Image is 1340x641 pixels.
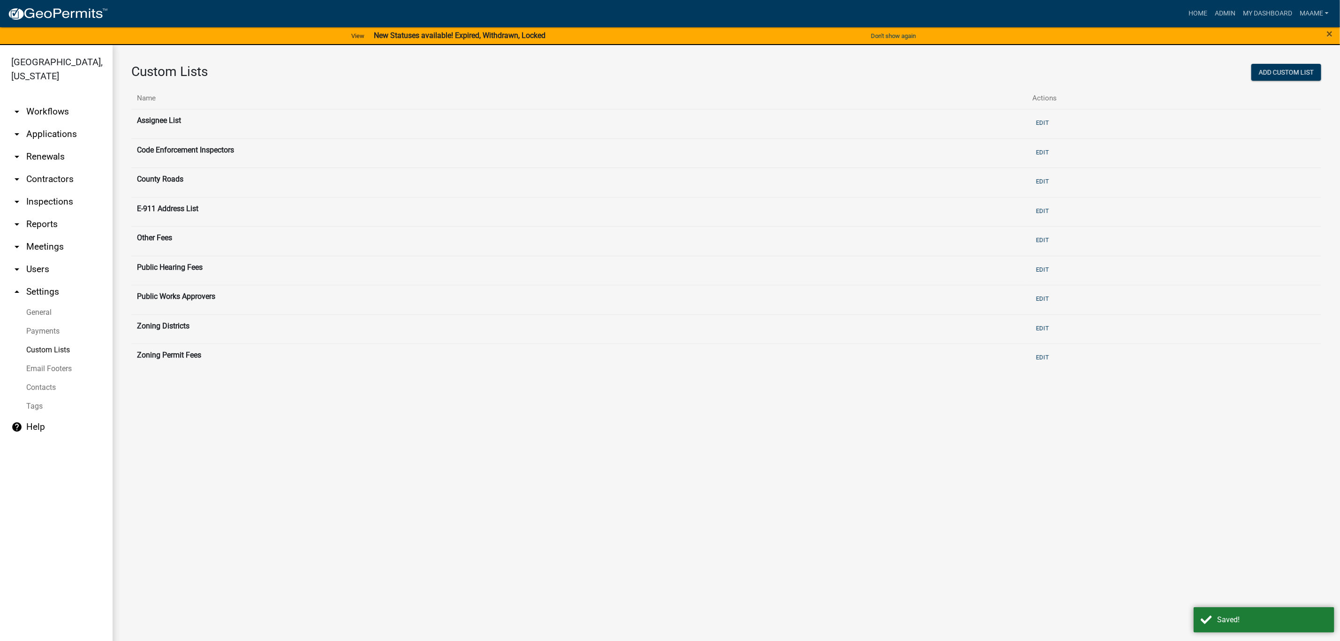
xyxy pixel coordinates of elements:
[131,344,1027,373] th: Zoning Permit Fees
[1032,320,1053,336] button: Edit
[131,138,1027,168] th: Code Enforcement Inspectors
[11,129,23,140] i: arrow_drop_down
[11,264,23,275] i: arrow_drop_down
[348,28,368,44] a: View
[11,106,23,117] i: arrow_drop_down
[1032,203,1053,219] button: Edit
[1032,291,1053,306] button: Edit
[131,285,1027,315] th: Public Works Approvers
[1032,115,1053,130] button: Edit
[1296,5,1332,23] a: Maame
[11,286,23,298] i: arrow_drop_up
[1027,87,1321,109] th: Actions
[131,87,1027,109] th: Name
[1211,5,1239,23] a: Admin
[11,174,23,185] i: arrow_drop_down
[374,31,545,40] strong: New Statuses available! Expired, Withdrawn, Locked
[131,227,1027,256] th: Other Fees
[131,314,1027,344] th: Zoning Districts
[1327,28,1333,39] button: Close
[1239,5,1296,23] a: My Dashboard
[1032,174,1053,189] button: Edit
[11,421,23,433] i: help
[131,64,1120,80] h3: Custom Lists
[11,196,23,207] i: arrow_drop_down
[11,241,23,252] i: arrow_drop_down
[131,256,1027,285] th: Public Hearing Fees
[11,219,23,230] i: arrow_drop_down
[1251,64,1321,81] button: Add Custom List
[1327,27,1333,40] span: ×
[131,168,1027,198] th: County Roads
[1032,350,1053,365] button: Edit
[1217,614,1327,626] div: Saved!
[1032,232,1053,248] button: Edit
[11,151,23,162] i: arrow_drop_down
[131,197,1027,227] th: E-911 Address List
[1185,5,1211,23] a: Home
[1032,145,1053,160] button: Edit
[131,109,1027,139] th: Assignee List
[1032,262,1053,277] button: Edit
[867,28,920,44] button: Don't show again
